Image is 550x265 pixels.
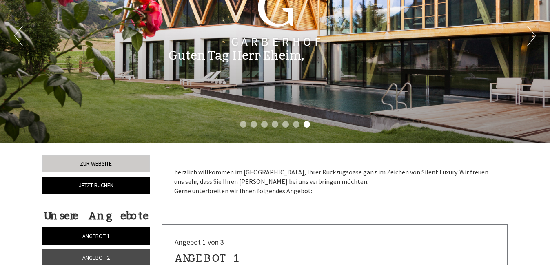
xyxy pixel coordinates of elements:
[527,26,536,46] button: Next
[42,208,150,223] div: Unsere Angebote
[42,155,150,172] a: Zur Website
[14,26,23,46] button: Previous
[82,254,110,261] span: Angebot 2
[42,177,150,194] a: Jetzt buchen
[175,237,224,247] span: Angebot 1 von 3
[82,232,110,240] span: Angebot 1
[174,168,496,196] p: herzlich willkommen im [GEOGRAPHIC_DATA], Ihrer Rückzugsoase ganz im Zeichen von Silent Luxury. W...
[168,49,304,62] h1: Guten Tag Herr Eheim,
